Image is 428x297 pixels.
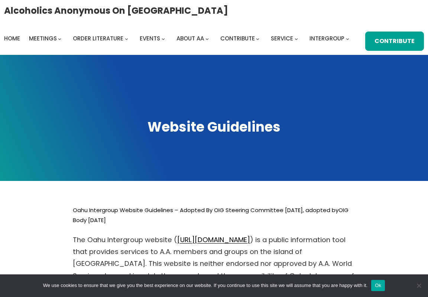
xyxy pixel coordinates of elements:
span: Intergroup [309,34,344,42]
a: Contribute [220,33,255,44]
a: Meetings [29,33,57,44]
button: Meetings submenu [58,37,61,40]
span: Order Literature [73,34,123,42]
button: Contribute submenu [256,37,259,40]
a: Alcoholics Anonymous on [GEOGRAPHIC_DATA] [4,3,228,19]
font: Oahu Intergroup Website Guidelines – Adopted By OIG Steering Committee [DATE], adopted by [73,206,338,214]
a: Intergroup [309,33,344,44]
span: Meetings [29,34,57,42]
a: [URL][DOMAIN_NAME] [177,235,250,244]
button: Service submenu [295,37,298,40]
button: Order Literature submenu [125,37,128,40]
h1: Website Guidelines [7,118,421,136]
a: Contribute [365,32,424,51]
a: Events [140,33,160,44]
span: Home [4,34,20,42]
button: Events submenu [162,37,165,40]
a: Service [271,33,293,44]
span: We use cookies to ensure that we give you the best experience on our website. If you continue to ... [43,282,367,289]
nav: Intergroup [4,33,352,44]
button: Ok [371,280,385,291]
button: Intergroup submenu [346,37,349,40]
a: About AA [176,33,204,44]
span: OIG Body [DATE] [73,206,348,224]
a: Home [4,33,20,44]
span: Service [271,34,293,42]
span: Contribute [220,34,255,42]
span: About AA [176,34,204,42]
button: About AA submenu [205,37,209,40]
span: Events [140,34,160,42]
span: No [415,282,422,289]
